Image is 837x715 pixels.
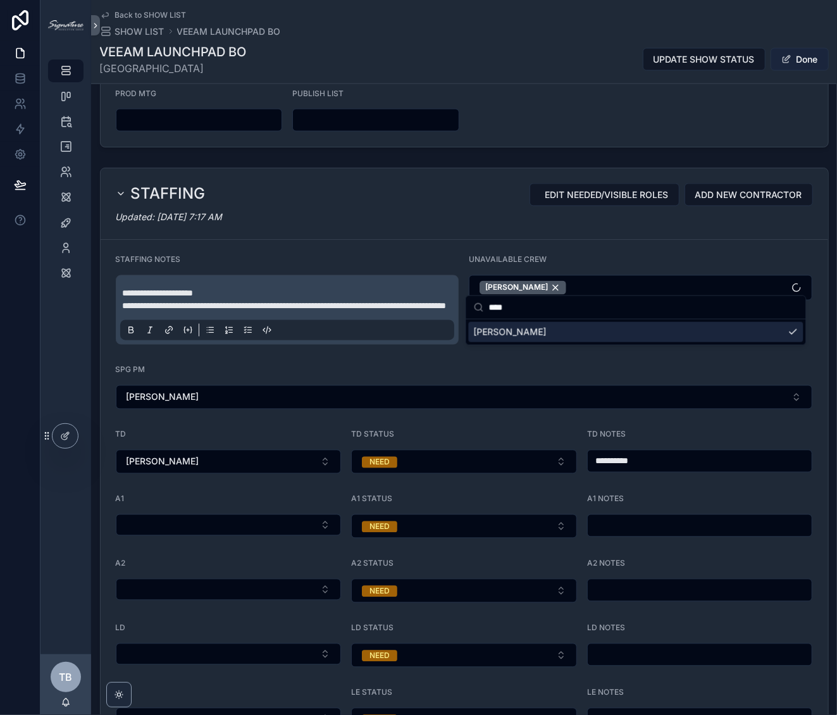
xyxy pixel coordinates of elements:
button: Unselect 226 [480,281,566,295]
div: Suggestions [466,320,806,345]
button: Select Button [116,514,342,536]
button: Done [771,48,829,71]
em: Updated: [DATE] 7:17 AM [116,212,223,223]
span: EDIT NEEDED/VISIBLE ROLES [545,189,669,201]
span: ADD NEW CONTRACTOR [695,189,802,201]
h2: STAFFING [131,183,206,204]
span: [PERSON_NAME] [474,326,547,339]
span: SPG PM [116,365,146,375]
span: A2 [116,559,126,568]
span: LE NOTES [587,688,624,697]
span: TD NOTES [587,430,626,439]
button: Select Button [351,450,577,474]
button: EDIT NEEDED/VISIBLE ROLES [530,183,679,206]
span: A2 STATUS [351,559,394,568]
span: [PERSON_NAME] [485,283,548,293]
button: Select Button [116,643,342,665]
span: [GEOGRAPHIC_DATA] [100,61,247,76]
span: Back to SHOW LIST [115,10,187,20]
button: ADD NEW CONTRACTOR [685,183,813,206]
div: NEED [369,650,390,662]
h1: VEEAM LAUNCHPAD BO [100,43,247,61]
button: Select Button [351,579,577,603]
button: Select Button [351,514,577,538]
span: UPDATE SHOW STATUS [654,53,755,66]
span: A2 NOTES [587,559,625,568]
div: NEED [369,457,390,468]
a: VEEAM LAUNCHPAD BO [177,25,281,38]
button: Select Button [116,385,813,409]
span: A1 STATUS [351,494,392,504]
span: TD [116,430,127,439]
span: LD NOTES [587,623,625,633]
img: App logo [48,20,84,30]
span: A1 [116,494,125,504]
button: Select Button [351,643,577,668]
div: scrollable content [40,51,91,301]
span: TD STATUS [351,430,394,439]
span: UNAVAILABLE CREW [469,255,547,264]
span: LD [116,623,126,633]
span: STAFFING NOTES [116,255,181,264]
span: SHOW LIST [115,25,164,38]
span: PUBLISH LIST [292,89,344,98]
a: Back to SHOW LIST [100,10,187,20]
span: LD STATUS [351,623,394,633]
button: Select Button [116,450,342,474]
span: TB [59,669,73,685]
button: Select Button [116,579,342,600]
button: Select Button [469,275,812,301]
div: NEED [369,521,390,533]
span: LE STATUS [351,688,392,697]
div: NEED [369,586,390,597]
span: [PERSON_NAME] [127,456,199,468]
span: A1 NOTES [587,494,624,504]
a: SHOW LIST [100,25,164,38]
span: PROD MTG [116,89,157,98]
button: UPDATE SHOW STATUS [643,48,766,71]
span: [PERSON_NAME] [127,391,199,404]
